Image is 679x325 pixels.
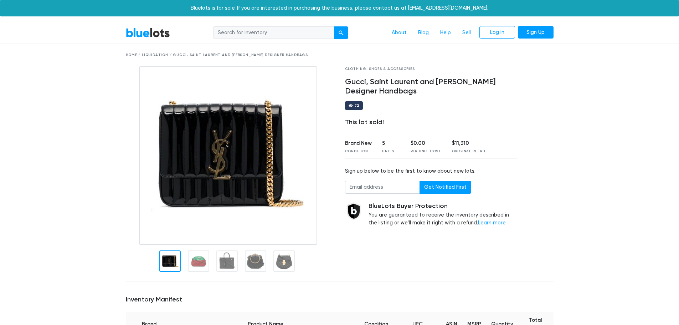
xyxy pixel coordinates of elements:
div: Brand New [345,139,372,147]
div: Units [382,149,400,154]
div: Per Unit Cost [411,149,441,154]
img: C96930A9-9322-40A7-828C-B6CD25F75BED.jpeg [139,66,317,245]
a: BlueLots [126,27,170,38]
div: $0.00 [411,139,441,147]
div: $11,310 [452,139,486,147]
a: Help [434,26,457,40]
a: Learn more [478,220,506,226]
div: Home / Liquidation / Gucci, Saint Laurent and [PERSON_NAME] Designer Handbags [126,52,554,58]
div: Condition [345,149,372,154]
div: Clothing, Shoes & Accessories [345,66,517,72]
input: Email address [345,181,420,194]
h5: Inventory Manifest [126,296,554,304]
a: Log In [479,26,515,39]
div: Sign up below to be the first to know about new lots. [345,167,517,175]
a: About [386,26,412,40]
div: This lot sold! [345,118,517,126]
div: 72 [355,104,360,107]
h5: BlueLots Buyer Protection [369,202,517,210]
a: Blog [412,26,434,40]
button: Get Notified First [420,181,471,194]
h4: Gucci, Saint Laurent and [PERSON_NAME] Designer Handbags [345,77,517,96]
div: Original Retail [452,149,486,154]
a: Sign Up [518,26,554,39]
img: buyer_protection_shield-3b65640a83011c7d3ede35a8e5a80bfdfaa6a97447f0071c1475b91a4b0b3d01.png [345,202,363,220]
a: Sell [457,26,477,40]
div: 5 [382,139,400,147]
input: Search for inventory [213,26,334,39]
div: You are guaranteed to receive the inventory described in the listing or we'll make it right with ... [369,202,517,227]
